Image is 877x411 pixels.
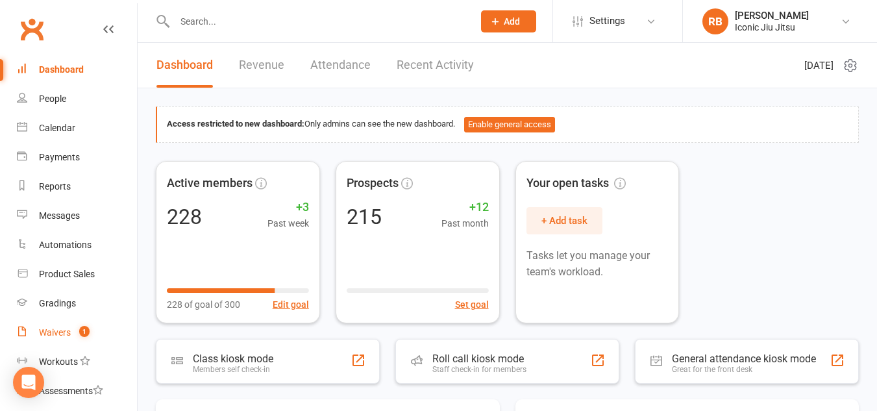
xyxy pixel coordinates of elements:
[39,240,92,250] div: Automations
[481,10,536,32] button: Add
[804,58,834,73] span: [DATE]
[39,269,95,279] div: Product Sales
[441,198,489,217] span: +12
[589,6,625,36] span: Settings
[167,206,202,227] div: 228
[441,216,489,230] span: Past month
[39,298,76,308] div: Gradings
[39,181,71,192] div: Reports
[79,326,90,337] span: 1
[39,356,78,367] div: Workouts
[526,207,602,234] button: + Add task
[17,347,137,377] a: Workouts
[504,16,520,27] span: Add
[432,365,526,374] div: Staff check-in for members
[39,327,71,338] div: Waivers
[17,377,137,406] a: Assessments
[455,297,489,312] button: Set goal
[672,353,816,365] div: General attendance kiosk mode
[39,210,80,221] div: Messages
[239,43,284,88] a: Revenue
[17,143,137,172] a: Payments
[17,318,137,347] a: Waivers 1
[17,114,137,143] a: Calendar
[39,123,75,133] div: Calendar
[17,230,137,260] a: Automations
[39,386,103,396] div: Assessments
[167,297,240,312] span: 228 of goal of 300
[167,174,253,193] span: Active members
[39,152,80,162] div: Payments
[13,367,44,398] div: Open Intercom Messenger
[167,119,304,129] strong: Access restricted to new dashboard:
[735,21,809,33] div: Iconic Jiu Jitsu
[17,55,137,84] a: Dashboard
[193,365,273,374] div: Members self check-in
[464,117,555,132] button: Enable general access
[702,8,728,34] div: RB
[39,64,84,75] div: Dashboard
[432,353,526,365] div: Roll call kiosk mode
[167,117,848,132] div: Only admins can see the new dashboard.
[526,247,669,280] p: Tasks let you manage your team's workload.
[672,365,816,374] div: Great for the front desk
[16,13,48,45] a: Clubworx
[267,198,309,217] span: +3
[17,84,137,114] a: People
[156,43,213,88] a: Dashboard
[17,201,137,230] a: Messages
[397,43,474,88] a: Recent Activity
[273,297,309,312] button: Edit goal
[17,172,137,201] a: Reports
[171,12,464,31] input: Search...
[526,174,626,193] span: Your open tasks
[193,353,273,365] div: Class kiosk mode
[347,206,382,227] div: 215
[17,289,137,318] a: Gradings
[17,260,137,289] a: Product Sales
[347,174,399,193] span: Prospects
[735,10,809,21] div: [PERSON_NAME]
[39,93,66,104] div: People
[267,216,309,230] span: Past week
[310,43,371,88] a: Attendance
